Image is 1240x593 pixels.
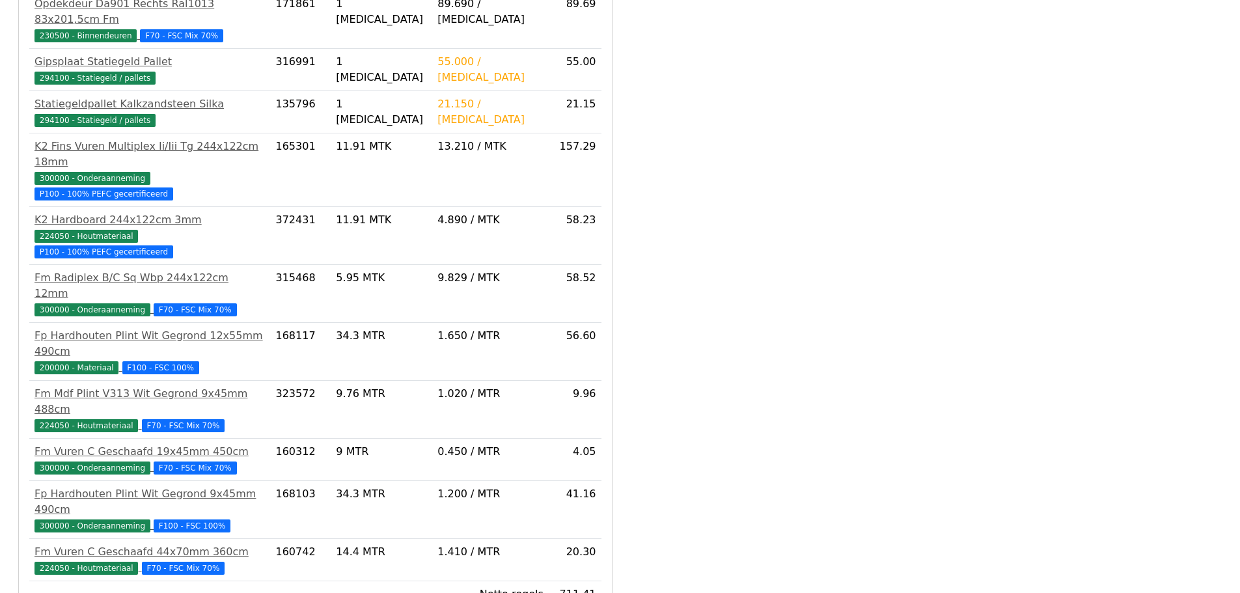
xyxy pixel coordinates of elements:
td: 58.52 [549,265,601,323]
span: F100 - FSC 100% [122,361,199,374]
span: P100 - 100% PEFC gecertificeerd [34,245,173,258]
div: 0.450 / MTR [437,444,544,460]
span: 200000 - Materiaal [34,361,118,374]
div: Fp Hardhouten Plint Wit Gegrond 12x55mm 490cm [34,328,265,359]
td: 165301 [270,133,331,207]
span: 224050 - Houtmateriaal [34,230,138,243]
div: Fm Vuren C Geschaafd 44x70mm 360cm [34,544,265,560]
span: 224050 - Houtmateriaal [34,562,138,575]
div: 1 [MEDICAL_DATA] [336,54,427,85]
span: F70 - FSC Mix 70% [154,303,237,316]
div: 1.410 / MTR [437,544,544,560]
a: Fm Vuren C Geschaafd 19x45mm 450cm300000 - Onderaanneming F70 - FSC Mix 70% [34,444,265,475]
div: Fm Mdf Plint V313 Wit Gegrond 9x45mm 488cm [34,386,265,417]
td: 21.15 [549,91,601,133]
td: 9.96 [549,381,601,439]
span: 230500 - Binnendeuren [34,29,137,42]
td: 56.60 [549,323,601,381]
a: Statiegeldpallet Kalkzandsteen Silka294100 - Statiegeld / pallets [34,96,265,128]
div: 55.000 / [MEDICAL_DATA] [437,54,544,85]
a: K2 Fins Vuren Multiplex Ii/Iii Tg 244x122cm 18mm300000 - Onderaanneming P100 - 100% PEFC gecertif... [34,139,265,201]
div: 11.91 MTK [336,139,427,154]
div: 34.3 MTR [336,486,427,502]
span: 300000 - Onderaanneming [34,519,150,532]
div: 1.650 / MTR [437,328,544,344]
div: 1.020 / MTR [437,386,544,402]
span: P100 - 100% PEFC gecertificeerd [34,187,173,200]
div: 4.890 / MTK [437,212,544,228]
a: K2 Hardboard 244x122cm 3mm224050 - Houtmateriaal P100 - 100% PEFC gecertificeerd [34,212,265,259]
span: 224050 - Houtmateriaal [34,419,138,432]
td: 135796 [270,91,331,133]
span: 300000 - Onderaanneming [34,303,150,316]
a: Fp Hardhouten Plint Wit Gegrond 9x45mm 490cm300000 - Onderaanneming F100 - FSC 100% [34,486,265,533]
td: 58.23 [549,207,601,265]
td: 55.00 [549,49,601,91]
td: 372431 [270,207,331,265]
td: 168117 [270,323,331,381]
span: 294100 - Statiegeld / pallets [34,114,156,127]
td: 168103 [270,481,331,539]
div: 9.76 MTR [336,386,427,402]
div: 34.3 MTR [336,328,427,344]
span: F70 - FSC Mix 70% [154,462,237,475]
td: 160742 [270,539,331,581]
td: 157.29 [549,133,601,207]
a: Gipsplaat Statiegeld Pallet294100 - Statiegeld / pallets [34,54,265,85]
span: F70 - FSC Mix 70% [142,562,225,575]
div: Fm Vuren C Geschaafd 19x45mm 450cm [34,444,265,460]
td: 20.30 [549,539,601,581]
span: F70 - FSC Mix 70% [140,29,223,42]
div: 14.4 MTR [336,544,427,560]
div: 5.95 MTK [336,270,427,286]
div: K2 Fins Vuren Multiplex Ii/Iii Tg 244x122cm 18mm [34,139,265,170]
a: Fm Mdf Plint V313 Wit Gegrond 9x45mm 488cm224050 - Houtmateriaal F70 - FSC Mix 70% [34,386,265,433]
div: Statiegeldpallet Kalkzandsteen Silka [34,96,265,112]
td: 160312 [270,439,331,481]
div: Fm Radiplex B/C Sq Wbp 244x122cm 12mm [34,270,265,301]
div: 9 MTR [336,444,427,460]
td: 4.05 [549,439,601,481]
span: 300000 - Onderaanneming [34,462,150,475]
span: 294100 - Statiegeld / pallets [34,72,156,85]
td: 323572 [270,381,331,439]
div: 21.150 / [MEDICAL_DATA] [437,96,544,128]
a: Fm Radiplex B/C Sq Wbp 244x122cm 12mm300000 - Onderaanneming F70 - FSC Mix 70% [34,270,265,317]
div: Fp Hardhouten Plint Wit Gegrond 9x45mm 490cm [34,486,265,517]
td: 316991 [270,49,331,91]
div: 1.200 / MTR [437,486,544,502]
div: 13.210 / MTK [437,139,544,154]
div: 11.91 MTK [336,212,427,228]
div: K2 Hardboard 244x122cm 3mm [34,212,265,228]
span: 300000 - Onderaanneming [34,172,150,185]
td: 315468 [270,265,331,323]
span: F100 - FSC 100% [154,519,230,532]
div: 9.829 / MTK [437,270,544,286]
a: Fp Hardhouten Plint Wit Gegrond 12x55mm 490cm200000 - Materiaal F100 - FSC 100% [34,328,265,375]
td: 41.16 [549,481,601,539]
div: Gipsplaat Statiegeld Pallet [34,54,265,70]
a: Fm Vuren C Geschaafd 44x70mm 360cm224050 - Houtmateriaal F70 - FSC Mix 70% [34,544,265,575]
div: 1 [MEDICAL_DATA] [336,96,427,128]
span: F70 - FSC Mix 70% [142,419,225,432]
